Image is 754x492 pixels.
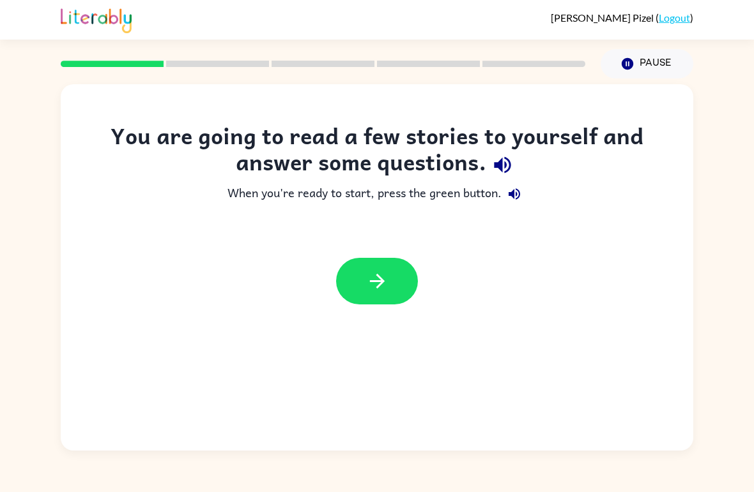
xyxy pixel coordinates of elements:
img: Literably [61,5,132,33]
div: ( ) [551,11,693,24]
span: [PERSON_NAME] Pizel [551,11,656,24]
div: You are going to read a few stories to yourself and answer some questions. [86,123,668,181]
button: Pause [601,49,693,78]
div: When you're ready to start, press the green button. [86,181,668,207]
a: Logout [659,11,690,24]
